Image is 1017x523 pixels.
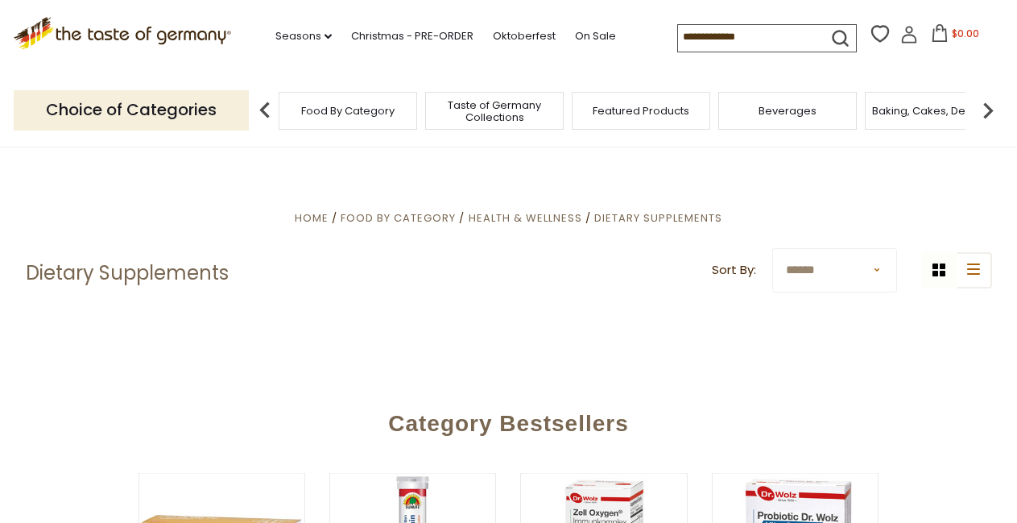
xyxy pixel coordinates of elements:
[872,105,997,117] a: Baking, Cakes, Desserts
[593,105,689,117] a: Featured Products
[430,99,559,123] a: Taste of Germany Collections
[301,105,395,117] a: Food By Category
[712,260,756,280] label: Sort By:
[921,24,990,48] button: $0.00
[295,210,329,226] a: Home
[341,210,456,226] a: Food By Category
[759,105,816,117] a: Beverages
[493,27,556,45] a: Oktoberfest
[26,261,229,285] h1: Dietary Supplements
[275,27,332,45] a: Seasons
[351,27,473,45] a: Christmas - PRE-ORDER
[31,387,986,453] div: Category Bestsellers
[249,94,281,127] img: previous arrow
[14,90,249,130] p: Choice of Categories
[469,210,582,226] a: Health & Wellness
[594,210,722,226] a: Dietary Supplements
[575,27,616,45] a: On Sale
[952,27,979,40] span: $0.00
[972,94,1004,127] img: next arrow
